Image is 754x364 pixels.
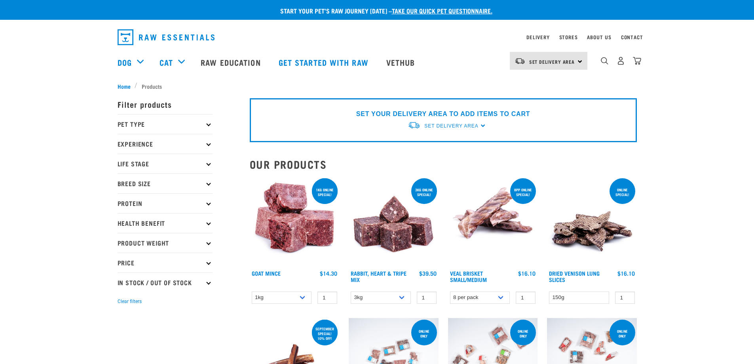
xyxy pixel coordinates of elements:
div: Online Only [510,325,536,342]
p: Breed Size [118,173,213,193]
nav: breadcrumbs [118,82,637,90]
a: Home [118,82,135,90]
input: 1 [417,292,437,304]
img: van-moving.png [408,121,420,130]
img: home-icon@2x.png [633,57,641,65]
span: Home [118,82,131,90]
img: 1207 Veal Brisket 4pp 01 [448,177,538,267]
input: 1 [516,292,536,304]
input: 1 [615,292,635,304]
div: $16.10 [518,270,536,276]
img: van-moving.png [515,57,525,65]
a: Get started with Raw [271,46,378,78]
p: Pet Type [118,114,213,134]
a: Rabbit, Heart & Tripe Mix [351,272,406,281]
input: 1 [317,292,337,304]
p: Filter products [118,94,213,114]
a: Veal Brisket Small/Medium [450,272,487,281]
div: $39.50 [419,270,437,276]
button: Clear filters [118,298,142,305]
div: $16.10 [617,270,635,276]
a: Dog [118,56,132,68]
img: 1077 Wild Goat Mince 01 [250,177,340,267]
img: Raw Essentials Logo [118,29,215,45]
p: In Stock / Out Of Stock [118,273,213,292]
a: Contact [621,36,643,38]
div: ONLINE ONLY [411,325,437,342]
a: Raw Education [193,46,270,78]
div: September special! 10% off! [312,323,338,344]
div: 1kg online special! [312,184,338,200]
img: home-icon-1@2x.png [601,57,608,65]
a: Vethub [378,46,425,78]
div: 8pp online special! [510,184,536,200]
span: Set Delivery Area [424,123,478,129]
p: Health Benefit [118,213,213,233]
a: Cat [160,56,173,68]
img: user.png [617,57,625,65]
a: take our quick pet questionnaire. [392,9,492,12]
div: $14.30 [320,270,337,276]
a: Dried Venison Lung Slices [549,272,600,281]
a: Delivery [526,36,549,38]
p: Experience [118,134,213,154]
a: Goat Mince [252,272,281,274]
div: Online Only [610,325,635,342]
img: 1175 Rabbit Heart Tripe Mix 01 [349,177,439,267]
nav: dropdown navigation [111,26,643,48]
p: Life Stage [118,154,213,173]
p: SET YOUR DELIVERY AREA TO ADD ITEMS TO CART [356,109,530,119]
span: Set Delivery Area [529,60,575,63]
h2: Our Products [250,158,637,170]
div: ONLINE SPECIAL! [610,184,635,200]
p: Product Weight [118,233,213,253]
div: 3kg online special! [411,184,437,200]
a: Stores [559,36,578,38]
a: About Us [587,36,611,38]
p: Price [118,253,213,273]
img: 1304 Venison Lung Slices 01 [547,177,637,267]
p: Protein [118,193,213,213]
